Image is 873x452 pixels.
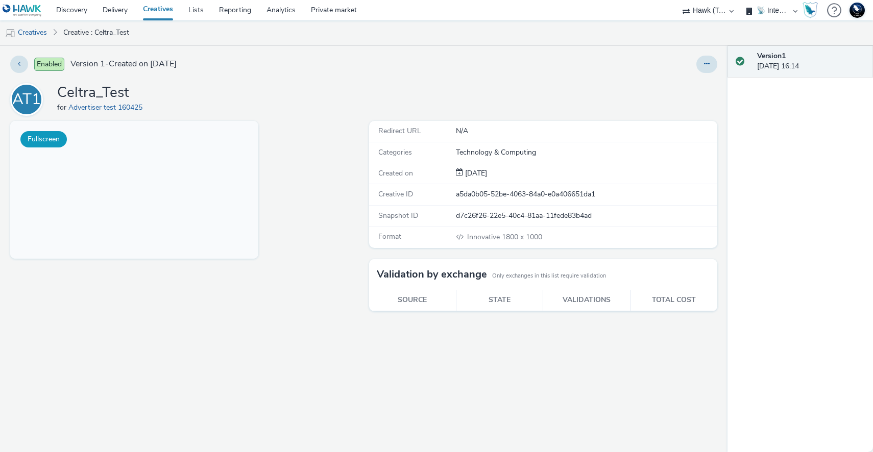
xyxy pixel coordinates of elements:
th: Source [369,290,456,311]
img: Hawk Academy [803,2,818,18]
img: mobile [5,28,15,38]
div: Creation 23 June 2025, 16:14 [463,168,487,179]
h3: Validation by exchange [377,267,487,282]
span: Version 1 - Created on [DATE] [70,58,177,70]
span: N/A [456,126,468,136]
small: Only exchanges in this list require validation [492,272,606,280]
a: Advertiser test 160425 [68,103,147,112]
div: AT1 [12,85,41,114]
a: AT1 [10,94,47,104]
th: Total cost [630,290,717,311]
span: Creative ID [378,189,413,199]
span: 1800 x 1000 [466,232,542,242]
span: Redirect URL [378,126,421,136]
div: d7c26f26-22e5-40c4-81aa-11fede83b4ad [456,211,716,221]
span: Format [378,232,401,241]
span: Categories [378,147,412,157]
div: [DATE] 16:14 [757,51,865,72]
strong: Version 1 [757,51,786,61]
img: Support Hawk [850,3,865,18]
a: Creative : Celtra_Test [58,20,134,45]
th: Validations [543,290,630,311]
span: [DATE] [463,168,487,178]
span: Innovative [467,232,502,242]
span: for [57,103,68,112]
span: Created on [378,168,413,178]
button: Fullscreen [20,131,67,147]
a: Hawk Academy [803,2,822,18]
span: Enabled [34,58,64,71]
th: State [456,290,543,311]
div: a5da0b05-52be-4063-84a0-e0a406651da1 [456,189,716,199]
div: Technology & Computing [456,147,716,158]
h1: Celtra_Test [57,83,147,103]
img: undefined Logo [3,4,42,17]
span: Snapshot ID [378,211,418,220]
